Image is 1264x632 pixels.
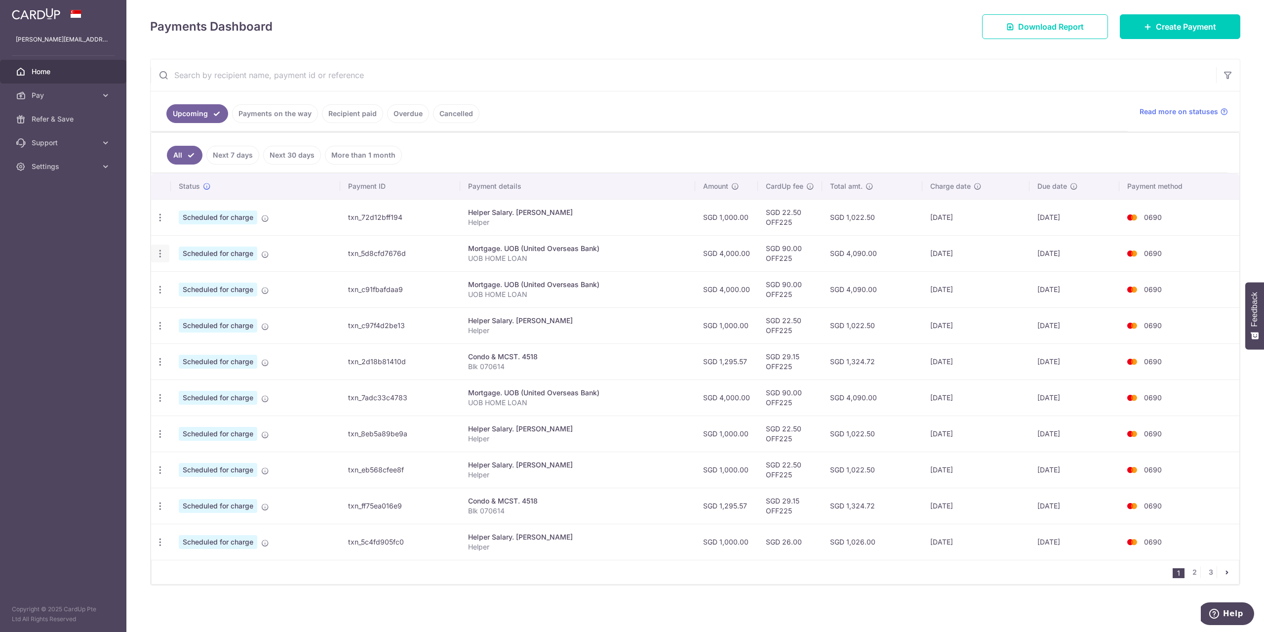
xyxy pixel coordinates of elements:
[1140,107,1218,117] span: Read more on statuses
[1201,602,1254,627] iframe: Opens a widget where you can find more information
[1144,465,1162,474] span: 0690
[822,235,922,271] td: SGD 4,090.00
[340,235,460,271] td: txn_5d8cfd7676d
[468,434,687,444] p: Helper
[822,307,922,343] td: SGD 1,022.50
[695,343,758,379] td: SGD 1,295.57
[340,488,460,524] td: txn_ff75ea016e9
[1029,416,1119,452] td: [DATE]
[1144,285,1162,294] span: 0690
[468,460,687,470] div: Helper Salary. [PERSON_NAME]
[758,416,822,452] td: SGD 22.50 OFF225
[232,104,318,123] a: Payments on the way
[1029,343,1119,379] td: [DATE]
[1144,429,1162,438] span: 0690
[703,181,728,191] span: Amount
[1018,21,1084,33] span: Download Report
[758,235,822,271] td: SGD 90.00 OFF225
[179,499,257,513] span: Scheduled for charge
[32,162,97,171] span: Settings
[758,379,822,416] td: SGD 90.00 OFF225
[1144,249,1162,257] span: 0690
[982,14,1108,39] a: Download Report
[150,18,273,36] h4: Payments Dashboard
[1144,357,1162,366] span: 0690
[1122,500,1142,512] img: Bank Card
[1144,502,1162,510] span: 0690
[822,343,922,379] td: SGD 1,324.72
[1188,566,1200,578] a: 2
[1122,248,1142,259] img: Bank Card
[468,398,687,408] p: UOB HOME LOAN
[766,181,803,191] span: CardUp fee
[468,388,687,398] div: Mortgage. UOB (United Overseas Bank)
[468,352,687,362] div: Condo & MCST. 4518
[1144,538,1162,546] span: 0690
[758,524,822,560] td: SGD 26.00
[340,452,460,488] td: txn_eb568cfee8f
[695,488,758,524] td: SGD 1,295.57
[340,524,460,560] td: txn_5c4fd905fc0
[32,67,97,77] span: Home
[822,379,922,416] td: SGD 4,090.00
[1029,199,1119,235] td: [DATE]
[1122,536,1142,548] img: Bank Card
[1029,271,1119,307] td: [DATE]
[179,247,257,260] span: Scheduled for charge
[695,199,758,235] td: SGD 1,000.00
[922,307,1029,343] td: [DATE]
[468,290,687,299] p: UOB HOME LOAN
[695,235,758,271] td: SGD 4,000.00
[179,463,257,477] span: Scheduled for charge
[340,307,460,343] td: txn_c97f4d2be13
[922,235,1029,271] td: [DATE]
[758,271,822,307] td: SGD 90.00 OFF225
[1122,284,1142,295] img: Bank Card
[1119,173,1239,199] th: Payment method
[179,391,257,405] span: Scheduled for charge
[340,173,460,199] th: Payment ID
[1122,320,1142,332] img: Bank Card
[387,104,429,123] a: Overdue
[1029,235,1119,271] td: [DATE]
[1029,307,1119,343] td: [DATE]
[695,524,758,560] td: SGD 1,000.00
[695,379,758,416] td: SGD 4,000.00
[468,253,687,263] p: UOB HOME LOAN
[758,199,822,235] td: SGD 22.50 OFF225
[263,146,321,165] a: Next 30 days
[1144,393,1162,402] span: 0690
[322,104,383,123] a: Recipient paid
[340,343,460,379] td: txn_2d18b81410d
[179,427,257,441] span: Scheduled for charge
[468,496,687,506] div: Condo & MCST. 4518
[922,416,1029,452] td: [DATE]
[1120,14,1240,39] a: Create Payment
[340,199,460,235] td: txn_72d12bff194
[922,379,1029,416] td: [DATE]
[179,535,257,549] span: Scheduled for charge
[822,452,922,488] td: SGD 1,022.50
[1144,213,1162,221] span: 0690
[1029,524,1119,560] td: [DATE]
[32,138,97,148] span: Support
[468,217,687,227] p: Helper
[1250,292,1259,327] span: Feedback
[167,146,202,165] a: All
[1205,566,1217,578] a: 3
[922,524,1029,560] td: [DATE]
[922,488,1029,524] td: [DATE]
[822,199,922,235] td: SGD 1,022.50
[1029,452,1119,488] td: [DATE]
[1029,379,1119,416] td: [DATE]
[179,355,257,369] span: Scheduled for charge
[468,208,687,217] div: Helper Salary. [PERSON_NAME]
[822,416,922,452] td: SGD 1,022.50
[1029,488,1119,524] td: [DATE]
[695,307,758,343] td: SGD 1,000.00
[1122,356,1142,368] img: Bank Card
[1037,181,1067,191] span: Due date
[468,316,687,326] div: Helper Salary. [PERSON_NAME]
[822,524,922,560] td: SGD 1,026.00
[930,181,971,191] span: Charge date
